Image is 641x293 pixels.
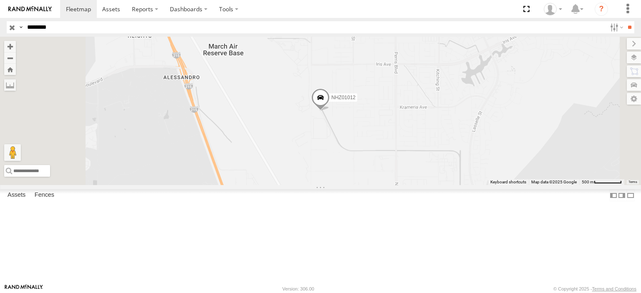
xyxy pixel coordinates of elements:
[30,190,58,201] label: Fences
[626,189,635,201] label: Hide Summary Table
[582,180,594,184] span: 500 m
[18,21,24,33] label: Search Query
[4,144,21,161] button: Drag Pegman onto the map to open Street View
[531,180,577,184] span: Map data ©2025 Google
[627,93,641,105] label: Map Settings
[4,41,16,52] button: Zoom in
[553,286,636,291] div: © Copyright 2025 -
[4,52,16,64] button: Zoom out
[607,21,625,33] label: Search Filter Options
[331,95,356,100] span: NHZ01012
[609,189,618,201] label: Dock Summary Table to the Left
[490,179,526,185] button: Keyboard shortcuts
[592,286,636,291] a: Terms and Conditions
[595,3,608,16] i: ?
[5,285,43,293] a: Visit our Website
[618,189,626,201] label: Dock Summary Table to the Right
[4,64,16,75] button: Zoom Home
[8,6,52,12] img: rand-logo.svg
[628,180,637,183] a: Terms (opens in new tab)
[3,190,30,201] label: Assets
[283,286,314,291] div: Version: 306.00
[579,179,624,185] button: Map Scale: 500 m per 63 pixels
[4,79,16,91] label: Measure
[541,3,565,15] div: Zulema McIntosch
